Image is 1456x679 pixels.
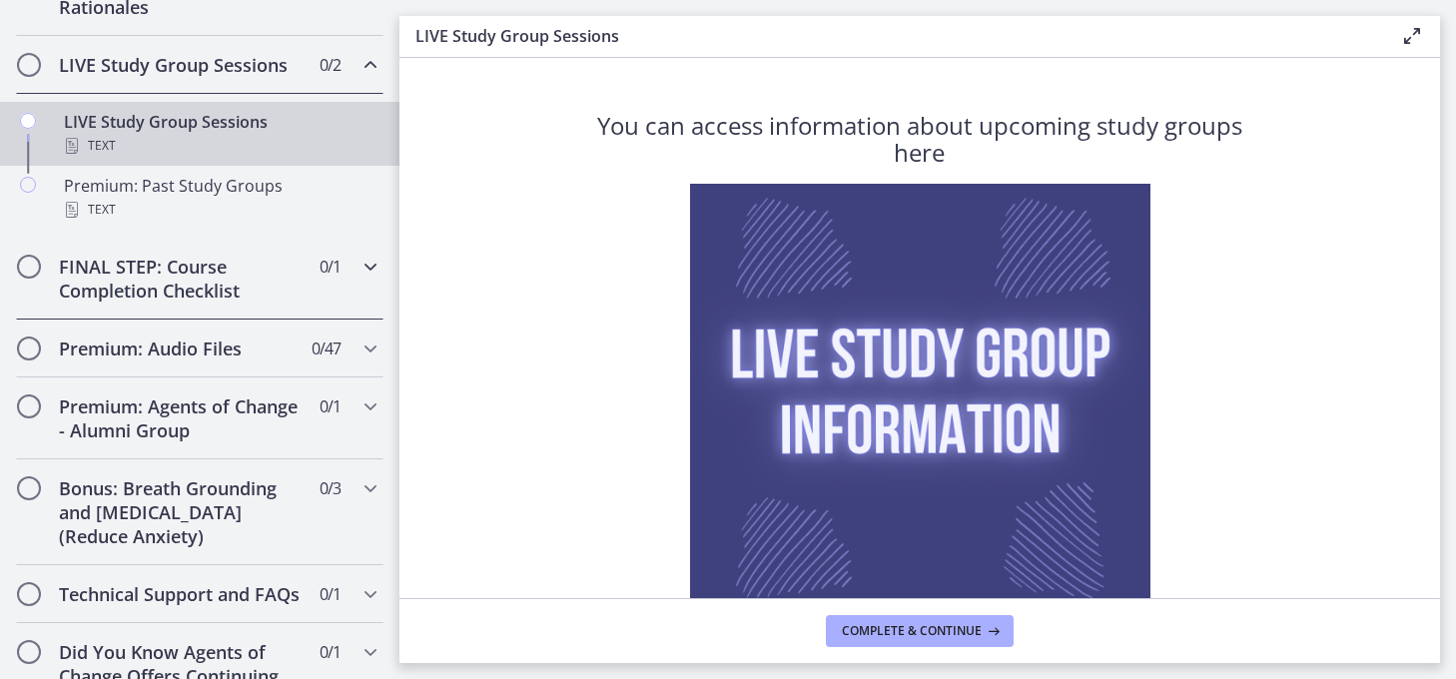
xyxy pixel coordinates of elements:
[312,337,341,360] span: 0 / 47
[320,255,341,279] span: 0 / 1
[320,476,341,500] span: 0 / 3
[320,394,341,418] span: 0 / 1
[64,174,375,222] div: Premium: Past Study Groups
[59,255,303,303] h2: FINAL STEP: Course Completion Checklist
[59,582,303,606] h2: Technical Support and FAQs
[59,476,303,548] h2: Bonus: Breath Grounding and [MEDICAL_DATA] (Reduce Anxiety)
[59,53,303,77] h2: LIVE Study Group Sessions
[64,134,375,158] div: Text
[415,24,1368,48] h3: LIVE Study Group Sessions
[59,337,303,360] h2: Premium: Audio Files
[64,198,375,222] div: Text
[59,394,303,442] h2: Premium: Agents of Change - Alumni Group
[320,640,341,664] span: 0 / 1
[320,582,341,606] span: 0 / 1
[597,109,1242,169] span: You can access information about upcoming study groups here
[64,110,375,158] div: LIVE Study Group Sessions
[826,615,1014,647] button: Complete & continue
[320,53,341,77] span: 0 / 2
[690,184,1150,644] img: Live_Study_Group_Information.png
[842,623,982,639] span: Complete & continue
